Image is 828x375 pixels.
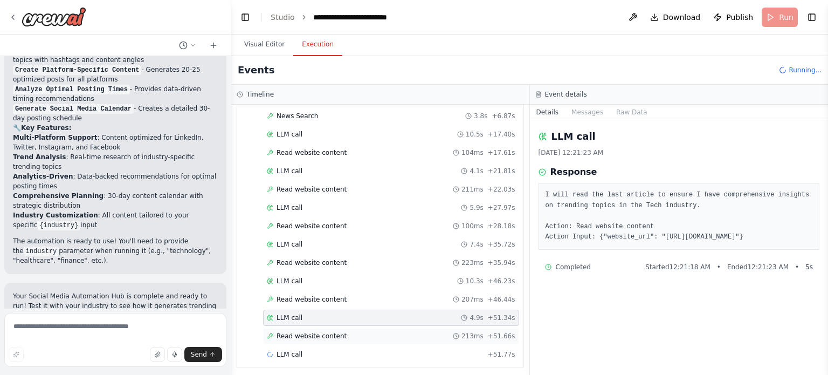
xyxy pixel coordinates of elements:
[13,210,218,230] li: : All content tailored to your specific input
[13,133,218,152] li: : Content optimized for LinkedIn, Twitter, Instagram, and Facebook
[277,240,302,249] span: LLM call
[717,263,721,271] span: •
[565,105,610,120] button: Messages
[24,247,59,256] code: industry
[461,295,484,304] span: 207ms
[167,347,182,362] button: Click to speak your automation idea
[488,167,515,175] span: + 21.81s
[191,350,207,359] span: Send
[488,185,515,194] span: + 22.03s
[474,112,487,120] span: 3.8s
[13,65,141,75] code: Create Platform-Specific Content
[277,130,302,139] span: LLM call
[461,148,484,157] span: 104ms
[795,263,799,271] span: •
[13,104,218,123] li: - Creates a detailed 30-day posting schedule
[13,172,218,191] li: : Data-backed recommendations for optimal posting times
[277,148,347,157] span: Read website content
[238,63,274,78] h2: Events
[488,277,515,285] span: + 46.23s
[13,134,98,141] strong: Multi-Platform Support
[488,350,515,359] span: + 51.77s
[488,130,515,139] span: + 17.40s
[546,190,813,243] pre: I will read the last article to ensure I have comprehensive insights on trending topics in the Te...
[551,129,596,144] h2: LLM call
[277,185,347,194] span: Read website content
[492,112,515,120] span: + 6.87s
[709,8,757,27] button: Publish
[488,240,515,249] span: + 35.72s
[21,124,71,132] strong: Key Features:
[150,347,165,362] button: Upload files
[13,104,134,114] code: Generate Social Media Calendar
[22,7,86,26] img: Logo
[277,350,302,359] span: LLM call
[488,148,515,157] span: + 17.61s
[277,203,302,212] span: LLM call
[277,295,347,304] span: Read website content
[238,10,253,25] button: Hide left sidebar
[13,123,218,133] h2: 🔧
[13,173,73,180] strong: Analytics-Driven
[13,152,218,172] li: : Real-time research of industry-specific trending topics
[293,33,342,56] button: Execution
[470,240,483,249] span: 7.4s
[726,12,753,23] span: Publish
[645,263,710,271] span: Started 12:21:18 AM
[461,332,484,340] span: 213ms
[205,39,222,52] button: Start a new chat
[246,90,274,99] h3: Timeline
[184,347,222,362] button: Send
[550,166,597,179] h3: Response
[13,192,103,200] strong: Comprehensive Planning
[277,222,347,230] span: Read website content
[13,212,98,219] strong: Industry Customization
[277,277,302,285] span: LLM call
[236,33,293,56] button: Visual Editor
[539,148,820,157] div: [DATE] 12:21:23 AM
[461,258,484,267] span: 223ms
[470,313,483,322] span: 4.9s
[277,112,318,120] span: News Search
[277,332,347,340] span: Read website content
[13,85,130,94] code: Analyze Optimal Posting Times
[277,167,302,175] span: LLM call
[13,65,218,84] li: - Generates 20-25 optimized posts for all platforms
[466,130,484,139] span: 10.5s
[805,263,813,271] span: 5 s
[556,263,591,271] span: Completed
[488,313,515,322] span: + 51.34s
[13,291,218,330] p: Your Social Media Automation Hub is complete and ready to run! Test it with your industry to see ...
[271,12,421,23] nav: breadcrumb
[545,90,587,99] h3: Event details
[277,313,302,322] span: LLM call
[9,347,24,362] button: Improve this prompt
[530,105,565,120] button: Details
[646,8,705,27] button: Download
[277,258,347,267] span: Read website content
[461,185,484,194] span: 211ms
[461,222,484,230] span: 100ms
[610,105,654,120] button: Raw Data
[488,332,515,340] span: + 51.66s
[13,191,218,210] li: : 30-day content calendar with strategic distribution
[13,84,218,104] li: - Provides data-driven timing recommendations
[789,66,822,74] span: Running...
[488,222,515,230] span: + 28.18s
[13,153,66,161] strong: Trend Analysis
[663,12,701,23] span: Download
[470,203,483,212] span: 5.9s
[37,221,80,230] code: {industry}
[175,39,201,52] button: Switch to previous chat
[488,295,515,304] span: + 46.44s
[470,167,483,175] span: 4.1s
[466,277,484,285] span: 10.3s
[271,13,295,22] a: Studio
[13,236,218,265] p: The automation is ready to use! You'll need to provide the parameter when running it (e.g., "tech...
[804,10,819,25] button: Show right sidebar
[727,263,789,271] span: Ended 12:21:23 AM
[488,203,515,212] span: + 27.97s
[488,258,515,267] span: + 35.94s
